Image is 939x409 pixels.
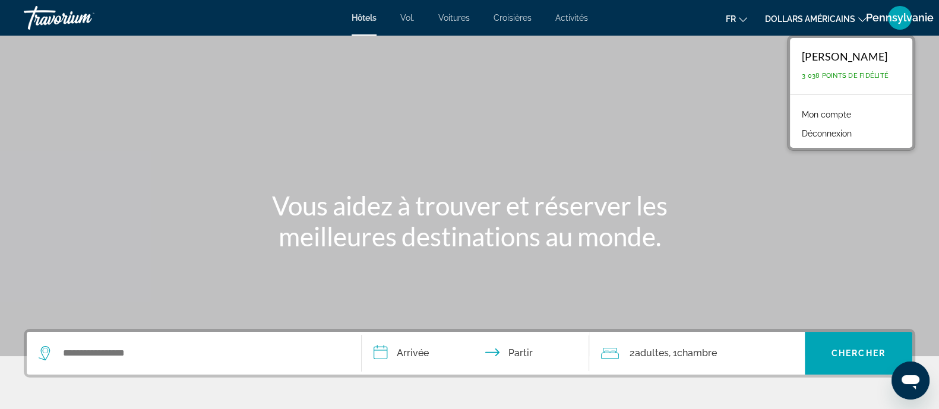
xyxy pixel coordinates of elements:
[805,332,912,375] button: Chercher
[27,332,912,375] div: Widget de recherche
[726,10,747,27] button: Changer de langue
[669,347,677,359] font: , 1
[765,14,855,24] font: dollars américains
[796,107,857,122] a: Mon compte
[677,347,717,359] font: Chambre
[555,13,588,23] a: Activités
[802,50,887,63] font: [PERSON_NAME]
[802,129,852,138] font: Déconnexion
[796,126,858,141] button: Déconnexion
[589,332,805,375] button: Voyageurs : 2 adultes, 0 enfants
[494,13,532,23] a: Croisières
[635,347,669,359] font: adultes
[400,13,415,23] a: Vol.
[891,362,929,400] iframe: Bouton de lancement de la fenêtre de messagerie
[802,110,851,119] font: Mon compte
[831,348,886,358] font: Chercher
[352,13,377,23] a: Hôtels
[765,10,867,27] button: Changer de devise
[630,347,635,359] font: 2
[362,332,589,375] button: Dates d'arrivée et de départ
[272,190,668,252] font: Vous aidez à trouver et réserver les meilleures destinations au monde.
[884,5,915,30] button: Menu utilisateur
[866,11,934,24] font: Pennsylvanie
[24,2,143,33] a: Travorium
[802,72,889,80] font: 3 038 points de fidélité
[438,13,470,23] a: Voitures
[726,14,736,24] font: fr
